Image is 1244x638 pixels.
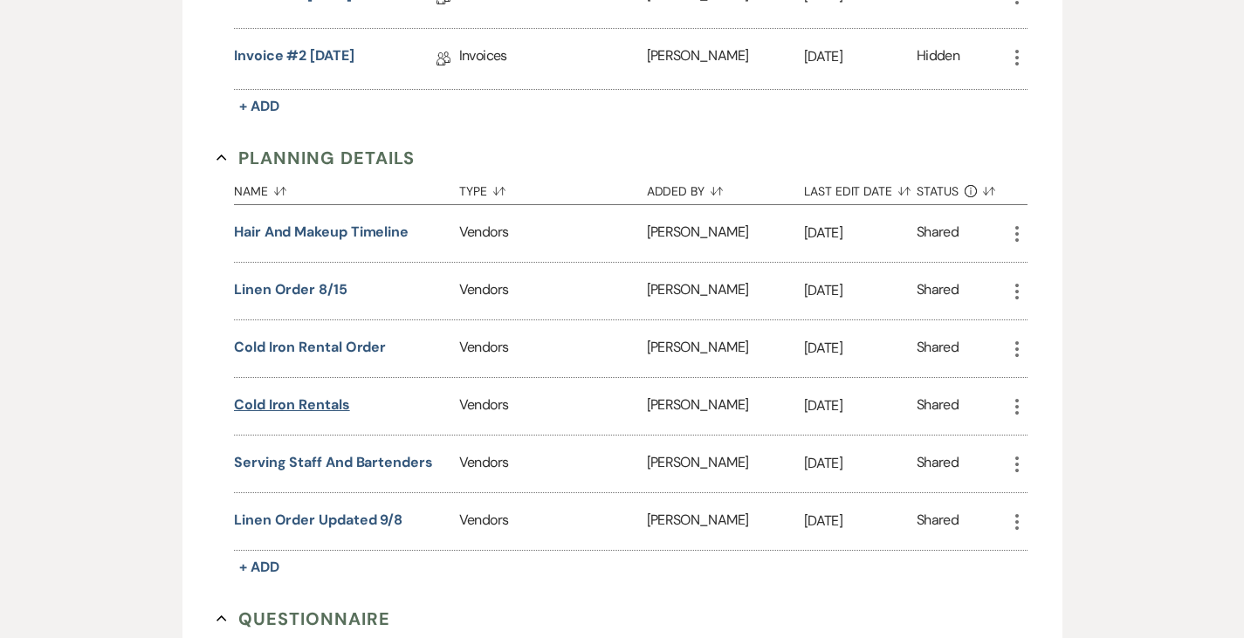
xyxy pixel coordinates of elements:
[917,337,959,360] div: Shared
[459,171,647,204] button: Type
[459,378,647,435] div: Vendors
[459,263,647,319] div: Vendors
[647,29,804,89] div: [PERSON_NAME]
[917,171,1007,204] button: Status
[917,452,959,476] div: Shared
[804,337,917,360] p: [DATE]
[234,337,386,358] button: Cold Iron rental order
[917,510,959,533] div: Shared
[459,320,647,377] div: Vendors
[459,493,647,550] div: Vendors
[459,29,647,89] div: Invoices
[917,185,959,197] span: Status
[804,171,917,204] button: Last Edit Date
[459,436,647,492] div: Vendors
[804,510,917,532] p: [DATE]
[917,45,959,72] div: Hidden
[234,510,402,531] button: linen order updated 9/8
[234,452,433,473] button: serving staff and bartenders
[917,394,959,418] div: Shared
[234,279,347,300] button: linen order 8/15
[234,94,285,119] button: + Add
[647,205,804,262] div: [PERSON_NAME]
[647,320,804,377] div: [PERSON_NAME]
[804,222,917,244] p: [DATE]
[804,394,917,417] p: [DATE]
[234,222,409,243] button: hair and makeup timeline
[804,279,917,302] p: [DATE]
[234,555,285,580] button: + Add
[647,493,804,550] div: [PERSON_NAME]
[647,436,804,492] div: [PERSON_NAME]
[647,171,804,204] button: Added By
[239,558,279,576] span: + Add
[804,452,917,475] p: [DATE]
[234,171,459,204] button: Name
[234,394,350,415] button: cold iron rentals
[234,45,354,72] a: Invoice #2 [DATE]
[917,222,959,245] div: Shared
[647,263,804,319] div: [PERSON_NAME]
[917,279,959,303] div: Shared
[216,606,390,632] button: Questionnaire
[459,205,647,262] div: Vendors
[239,97,279,115] span: + Add
[647,378,804,435] div: [PERSON_NAME]
[216,145,415,171] button: Planning Details
[804,45,917,68] p: [DATE]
